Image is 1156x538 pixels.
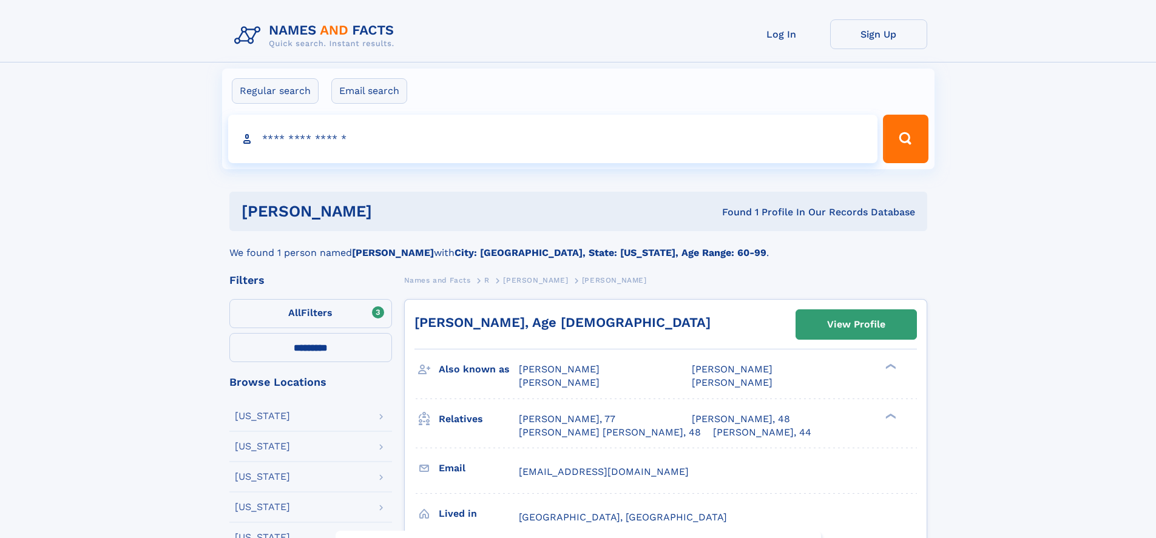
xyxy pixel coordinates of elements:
[503,276,568,284] span: [PERSON_NAME]
[882,363,897,371] div: ❯
[235,411,290,421] div: [US_STATE]
[519,426,701,439] a: [PERSON_NAME] [PERSON_NAME], 48
[439,503,519,524] h3: Lived in
[288,307,301,318] span: All
[692,363,772,375] span: [PERSON_NAME]
[229,275,392,286] div: Filters
[439,409,519,429] h3: Relatives
[519,363,600,375] span: [PERSON_NAME]
[235,442,290,451] div: [US_STATE]
[796,310,916,339] a: View Profile
[228,115,878,163] input: search input
[229,299,392,328] label: Filters
[439,359,519,380] h3: Also known as
[235,472,290,482] div: [US_STATE]
[519,511,727,523] span: [GEOGRAPHIC_DATA], [GEOGRAPHIC_DATA]
[827,311,885,338] div: View Profile
[713,426,811,439] a: [PERSON_NAME], 44
[519,377,600,388] span: [PERSON_NAME]
[692,412,790,426] a: [PERSON_NAME], 48
[229,231,927,260] div: We found 1 person named with .
[883,115,928,163] button: Search Button
[235,502,290,512] div: [US_STATE]
[582,276,647,284] span: [PERSON_NAME]
[414,315,711,330] a: [PERSON_NAME], Age [DEMOGRAPHIC_DATA]
[484,272,490,287] a: R
[232,78,319,104] label: Regular search
[352,247,434,258] b: [PERSON_NAME]
[830,19,927,49] a: Sign Up
[229,19,404,52] img: Logo Names and Facts
[455,247,766,258] b: City: [GEOGRAPHIC_DATA], State: [US_STATE], Age Range: 60-99
[484,276,490,284] span: R
[519,412,615,426] a: [PERSON_NAME], 77
[503,272,568,287] a: [PERSON_NAME]
[519,466,689,477] span: [EMAIL_ADDRESS][DOMAIN_NAME]
[331,78,407,104] label: Email search
[692,377,772,388] span: [PERSON_NAME]
[882,412,897,420] div: ❯
[229,377,392,388] div: Browse Locations
[547,206,915,219] div: Found 1 Profile In Our Records Database
[242,204,547,219] h1: [PERSON_NAME]
[733,19,830,49] a: Log In
[404,272,471,287] a: Names and Facts
[439,458,519,479] h3: Email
